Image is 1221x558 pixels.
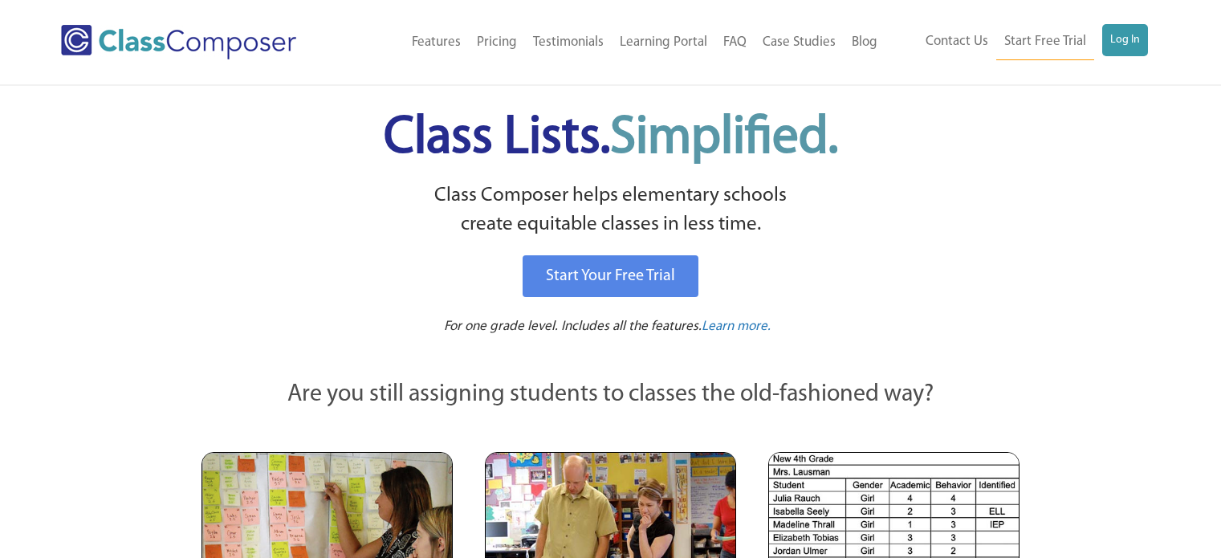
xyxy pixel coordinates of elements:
a: FAQ [715,25,755,60]
span: Start Your Free Trial [546,268,675,284]
a: Features [404,25,469,60]
a: Blog [844,25,885,60]
a: Learning Portal [612,25,715,60]
span: For one grade level. Includes all the features. [444,320,702,333]
a: Log In [1102,24,1148,56]
a: Start Your Free Trial [523,255,698,297]
a: Pricing [469,25,525,60]
a: Case Studies [755,25,844,60]
span: Class Lists. [384,112,838,165]
a: Start Free Trial [996,24,1094,60]
nav: Header Menu [348,25,885,60]
span: Simplified. [610,112,838,165]
p: Are you still assigning students to classes the old-fashioned way? [201,377,1020,413]
p: Class Composer helps elementary schools create equitable classes in less time. [199,181,1023,240]
span: Learn more. [702,320,771,333]
a: Contact Us [918,24,996,59]
a: Learn more. [702,317,771,337]
img: Class Composer [61,25,296,59]
nav: Header Menu [885,24,1148,60]
a: Testimonials [525,25,612,60]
